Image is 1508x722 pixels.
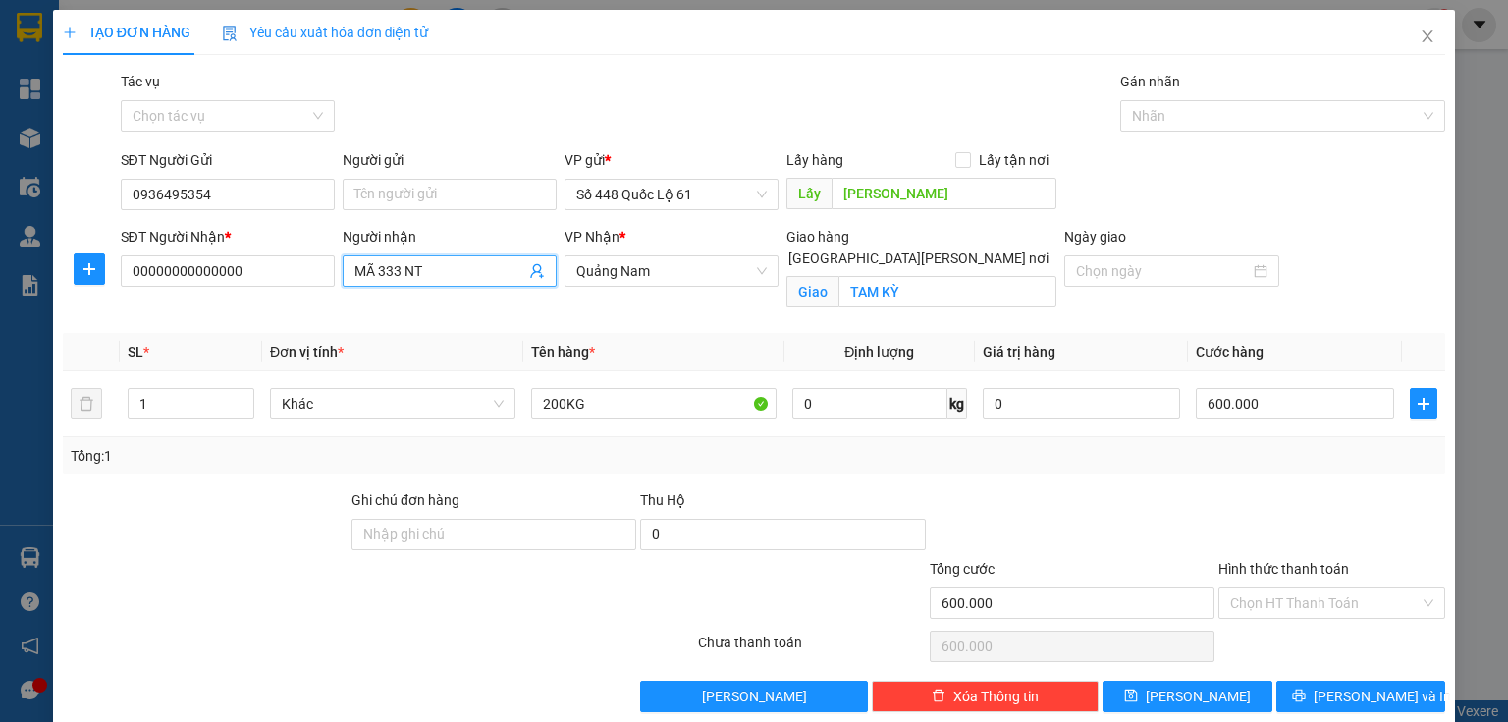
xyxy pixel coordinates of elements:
label: Hình thức thanh toán [1218,561,1349,577]
div: Người gửi [343,149,557,171]
button: [PERSON_NAME] [640,681,867,712]
button: plus [1410,388,1437,419]
span: delete [932,689,945,704]
span: plus [75,261,104,277]
span: Lấy [786,178,832,209]
div: Chưa thanh toán [696,632,927,666]
input: 0 [983,388,1181,419]
span: Tổng cước [930,561,995,577]
span: kg [947,388,967,419]
input: Ngày giao [1076,260,1249,282]
span: Xóa Thông tin [953,686,1039,707]
span: close [1420,28,1435,44]
span: [PERSON_NAME] và In [1314,686,1451,707]
div: Tổng: 1 [71,445,583,467]
span: Lấy tận nơi [971,149,1056,171]
button: Close [1400,10,1455,65]
span: [PERSON_NAME] [702,686,807,707]
span: printer [1292,689,1306,704]
label: Ngày giao [1064,229,1126,245]
button: delete [71,388,102,419]
span: plus [1411,396,1436,412]
span: Cước hàng [1196,344,1264,360]
button: save[PERSON_NAME] [1103,681,1272,712]
span: Giao hàng [786,229,849,245]
div: VP gửi [565,149,779,171]
span: plus [63,26,77,39]
span: [GEOGRAPHIC_DATA][PERSON_NAME] nơi [781,248,1056,269]
span: Đơn vị tính [270,344,344,360]
span: Tên hàng [531,344,595,360]
button: printer[PERSON_NAME] và In [1276,681,1446,712]
span: Yêu cầu xuất hóa đơn điện tử [222,25,429,40]
span: Thu Hộ [640,492,685,508]
span: Khác [282,389,504,418]
input: VD: Bàn, Ghế [531,388,777,419]
span: Quảng Nam [576,256,767,286]
span: VP Nhận [565,229,619,245]
img: icon [222,26,238,41]
div: SĐT Người Gửi [121,149,335,171]
span: Định lượng [844,344,914,360]
button: deleteXóa Thông tin [872,681,1099,712]
div: Người nhận [343,226,557,248]
label: Gán nhãn [1120,74,1180,89]
span: Giao [786,276,838,307]
span: Lấy hàng [786,152,843,168]
span: SL [128,344,143,360]
span: Giá trị hàng [983,344,1055,360]
span: save [1124,689,1138,704]
input: Dọc đường [832,178,1056,209]
label: Tác vụ [121,74,160,89]
span: user-add [529,263,545,279]
span: [PERSON_NAME] [1146,686,1251,707]
span: TẠO ĐƠN HÀNG [63,25,190,40]
label: Ghi chú đơn hàng [351,492,459,508]
input: Giao tận nơi [838,276,1056,307]
button: plus [74,253,105,285]
span: Số 448 Quốc Lộ 61 [576,180,767,209]
div: SĐT Người Nhận [121,226,335,248]
input: Ghi chú đơn hàng [351,519,636,550]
